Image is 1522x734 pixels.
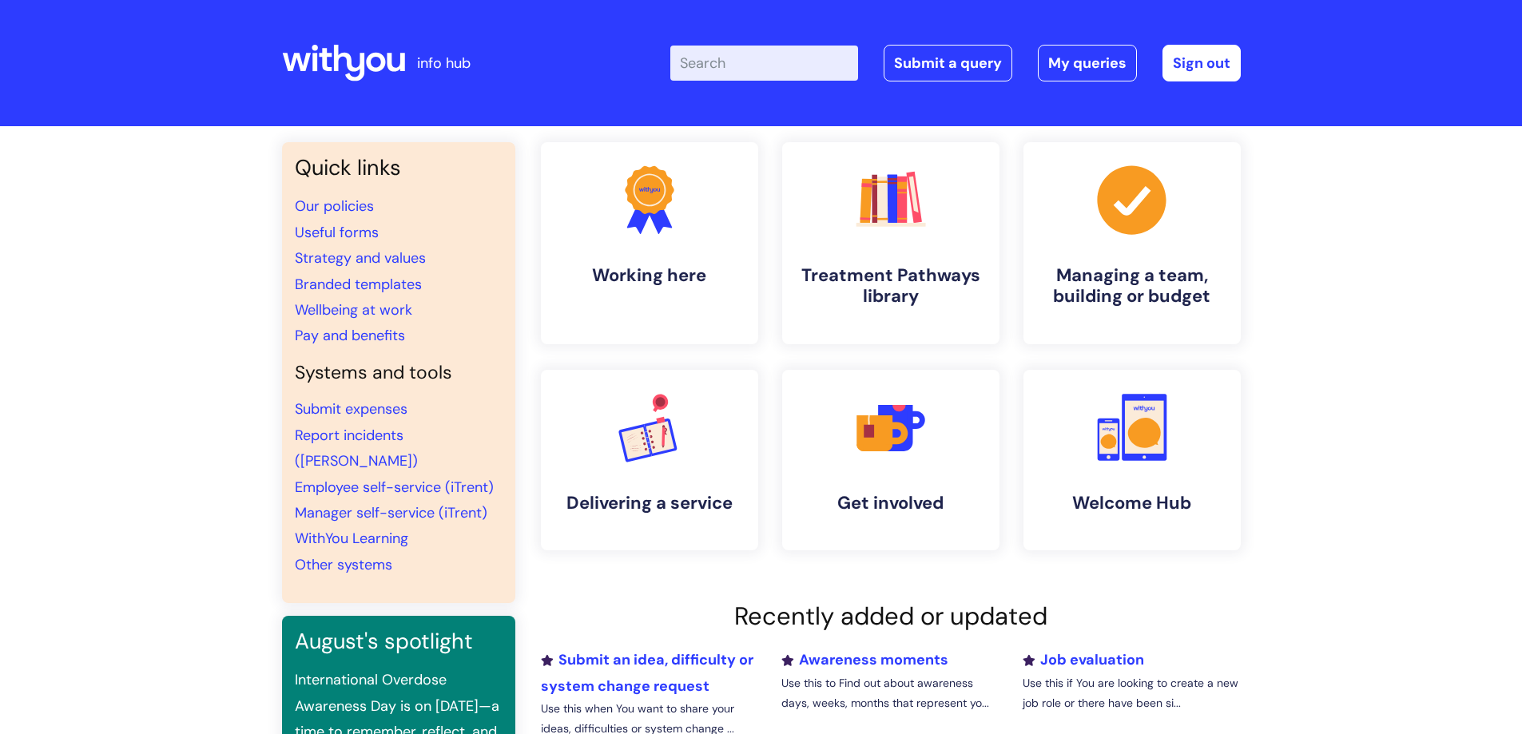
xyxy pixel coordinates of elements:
[781,650,948,669] a: Awareness moments
[1162,45,1241,81] a: Sign out
[541,142,758,344] a: Working here
[554,265,745,286] h4: Working here
[1023,370,1241,550] a: Welcome Hub
[1036,265,1228,307] h4: Managing a team, building or budget
[795,265,987,307] h4: Treatment Pathways library
[554,493,745,514] h4: Delivering a service
[884,45,1012,81] a: Submit a query
[295,300,412,319] a: Wellbeing at work
[295,399,407,419] a: Submit expenses
[295,555,392,574] a: Other systems
[295,503,487,522] a: Manager self-service (iTrent)
[781,673,999,713] p: Use this to Find out about awareness days, weeks, months that represent yo...
[295,426,418,470] a: Report incidents ([PERSON_NAME])
[295,223,379,242] a: Useful forms
[1036,493,1228,514] h4: Welcome Hub
[541,650,753,695] a: Submit an idea, difficulty or system change request
[541,601,1241,631] h2: Recently added or updated
[670,46,858,81] input: Search
[295,155,503,181] h3: Quick links
[295,326,405,345] a: Pay and benefits
[670,45,1241,81] div: | -
[295,196,374,216] a: Our policies
[1023,650,1144,669] a: Job evaluation
[782,370,999,550] a: Get involved
[1038,45,1137,81] a: My queries
[295,248,426,268] a: Strategy and values
[782,142,999,344] a: Treatment Pathways library
[1023,142,1241,344] a: Managing a team, building or budget
[795,493,987,514] h4: Get involved
[295,478,494,497] a: Employee self-service (iTrent)
[295,275,422,294] a: Branded templates
[1023,673,1240,713] p: Use this if You are looking to create a new job role or there have been si...
[295,529,408,548] a: WithYou Learning
[295,629,503,654] h3: August's spotlight
[295,362,503,384] h4: Systems and tools
[541,370,758,550] a: Delivering a service
[417,50,471,76] p: info hub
